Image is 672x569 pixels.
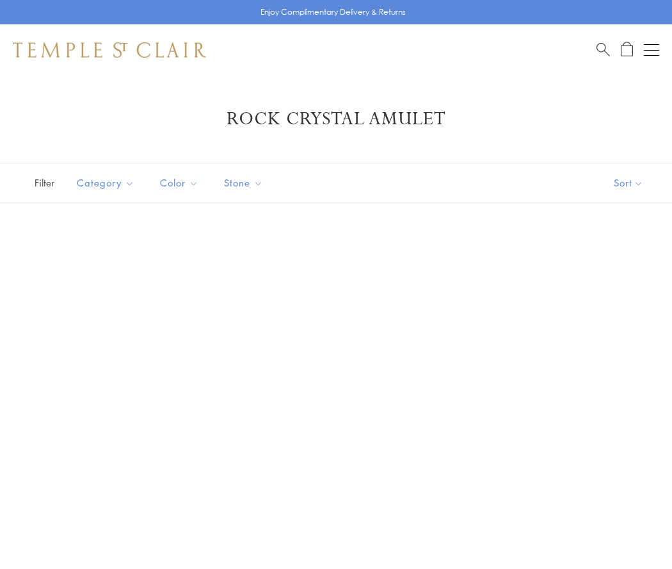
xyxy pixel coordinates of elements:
[67,169,144,197] button: Category
[70,175,144,191] span: Category
[214,169,273,197] button: Stone
[154,175,208,191] span: Color
[644,42,659,58] button: Open navigation
[13,42,206,58] img: Temple St. Clair
[596,42,610,58] a: Search
[218,175,273,191] span: Stone
[260,6,406,19] p: Enjoy Complimentary Delivery & Returns
[621,42,633,58] a: Open Shopping Bag
[32,108,640,131] h1: Rock Crystal Amulet
[585,163,672,202] button: Show sort by
[150,169,208,197] button: Color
